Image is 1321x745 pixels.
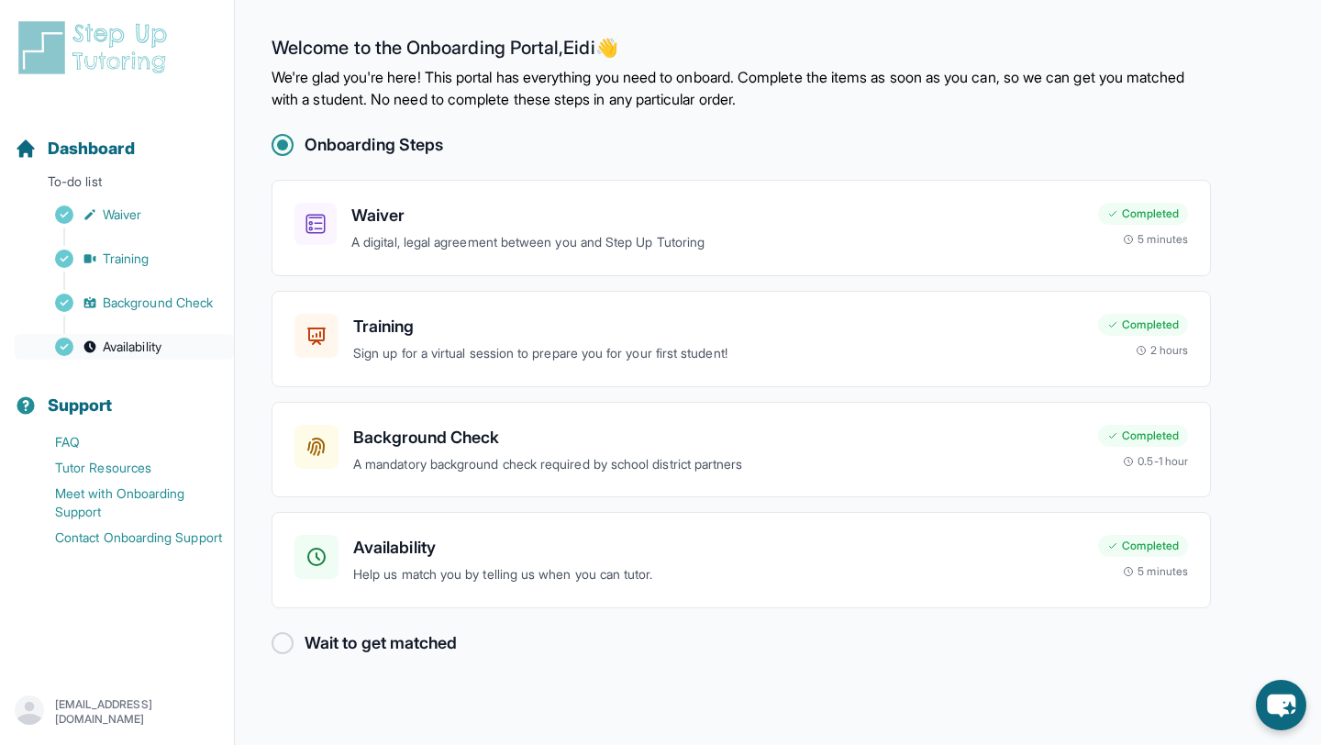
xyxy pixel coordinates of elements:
[351,232,1083,253] p: A digital, legal agreement between you and Step Up Tutoring
[103,338,161,356] span: Availability
[272,180,1211,276] a: WaiverA digital, legal agreement between you and Step Up TutoringCompleted5 minutes
[305,630,457,656] h2: Wait to get matched
[7,106,227,169] button: Dashboard
[353,535,1083,561] h3: Availability
[1123,454,1188,469] div: 0.5-1 hour
[1098,314,1188,336] div: Completed
[1098,425,1188,447] div: Completed
[15,695,219,728] button: [EMAIL_ADDRESS][DOMAIN_NAME]
[48,393,113,418] span: Support
[15,202,234,228] a: Waiver
[272,291,1211,387] a: TrainingSign up for a virtual session to prepare you for your first student!Completed2 hours
[15,136,135,161] a: Dashboard
[353,314,1083,339] h3: Training
[353,343,1083,364] p: Sign up for a virtual session to prepare you for your first student!
[1256,680,1306,730] button: chat-button
[15,290,234,316] a: Background Check
[55,697,219,727] p: [EMAIL_ADDRESS][DOMAIN_NAME]
[7,363,227,426] button: Support
[103,206,141,224] span: Waiver
[15,481,234,525] a: Meet with Onboarding Support
[272,512,1211,608] a: AvailabilityHelp us match you by telling us when you can tutor.Completed5 minutes
[1098,203,1188,225] div: Completed
[353,564,1083,585] p: Help us match you by telling us when you can tutor.
[15,246,234,272] a: Training
[103,250,150,268] span: Training
[15,429,234,455] a: FAQ
[272,402,1211,498] a: Background CheckA mandatory background check required by school district partnersCompleted0.5-1 hour
[48,136,135,161] span: Dashboard
[1123,232,1188,247] div: 5 minutes
[305,132,443,158] h2: Onboarding Steps
[272,66,1211,110] p: We're glad you're here! This portal has everything you need to onboard. Complete the items as soo...
[15,334,234,360] a: Availability
[103,294,213,312] span: Background Check
[353,454,1083,475] p: A mandatory background check required by school district partners
[15,18,178,77] img: logo
[15,455,234,481] a: Tutor Resources
[353,425,1083,450] h3: Background Check
[272,37,1211,66] h2: Welcome to the Onboarding Portal, Eidi 👋
[1123,564,1188,579] div: 5 minutes
[1098,535,1188,557] div: Completed
[351,203,1083,228] h3: Waiver
[15,525,234,550] a: Contact Onboarding Support
[1136,343,1189,358] div: 2 hours
[7,172,227,198] p: To-do list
